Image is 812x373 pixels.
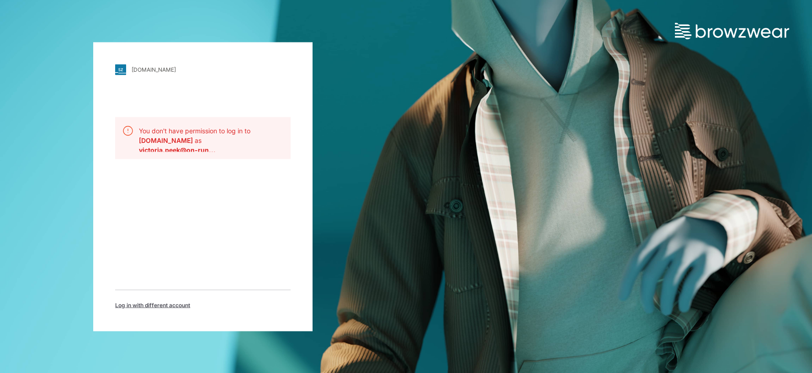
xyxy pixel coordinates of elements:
[115,64,126,75] img: stylezone-logo.562084cfcfab977791bfbf7441f1a819.svg
[115,64,291,75] a: [DOMAIN_NAME]
[115,301,190,309] span: Log in with different account
[132,66,176,73] div: [DOMAIN_NAME]
[122,125,133,136] img: alert.76a3ded3c87c6ed799a365e1fca291d4.svg
[139,146,216,153] b: victoria.peek@on-running.com
[675,23,789,39] img: browzwear-logo.e42bd6dac1945053ebaf764b6aa21510.svg
[139,136,195,144] b: [DOMAIN_NAME]
[139,126,283,145] p: You don't have permission to log in to as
